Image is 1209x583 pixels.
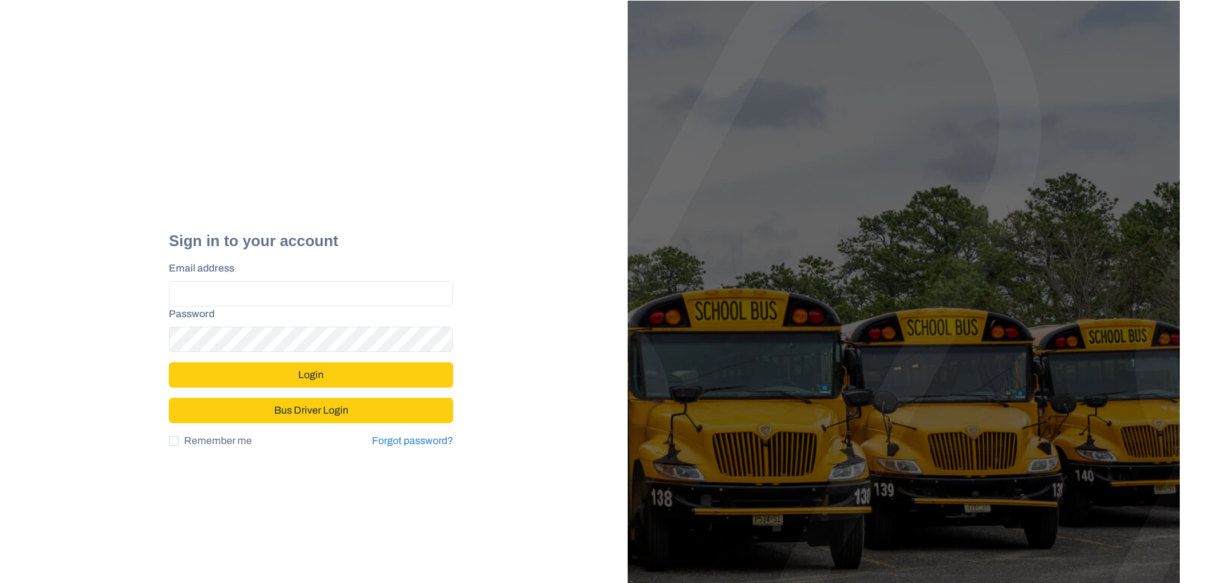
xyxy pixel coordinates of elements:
a: Forgot password? [372,435,453,446]
a: Forgot password? [372,433,453,449]
label: Email address [169,261,446,276]
button: Login [169,362,453,388]
label: Password [169,306,446,322]
button: Bus Driver Login [169,398,453,423]
span: Remember me [184,433,252,449]
a: Bus Driver Login [169,399,453,410]
h2: Sign in to your account [169,232,453,251]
